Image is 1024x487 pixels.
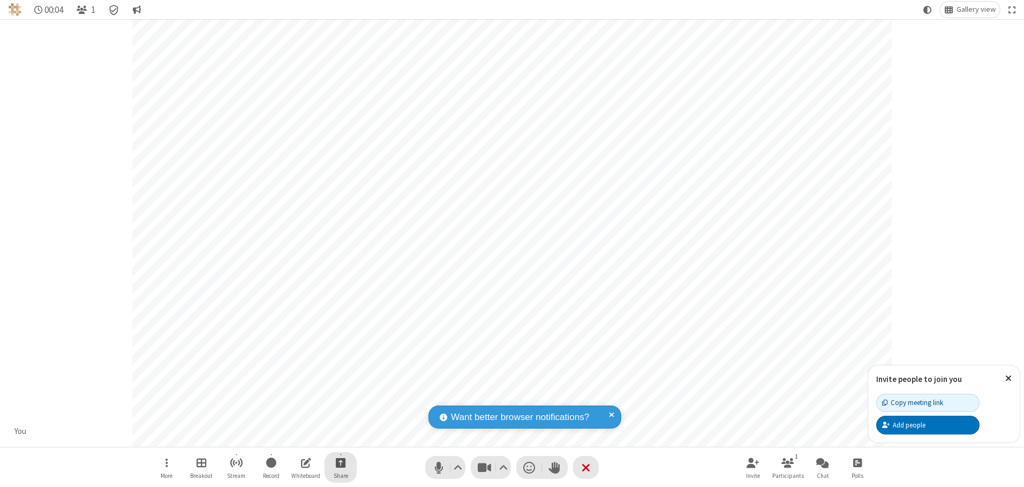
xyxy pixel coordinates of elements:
[940,2,1000,18] button: Change layout
[997,365,1020,392] button: Close popover
[737,452,769,483] button: Invite participants (Alt+I)
[841,452,874,483] button: Open poll
[227,473,245,479] span: Stream
[882,398,943,408] div: Copy meeting link
[220,452,252,483] button: Start streaming
[290,452,322,483] button: Open shared whiteboard
[919,2,936,18] button: Using system theme
[9,3,21,16] img: QA Selenium DO NOT DELETE OR CHANGE
[516,456,542,479] button: Send a reaction
[772,473,804,479] span: Participants
[91,5,95,15] span: 1
[72,2,100,18] button: Open participant list
[573,456,599,479] button: End or leave meeting
[876,374,962,384] label: Invite people to join you
[746,473,760,479] span: Invite
[792,452,801,461] div: 1
[161,473,172,479] span: More
[542,456,568,479] button: Raise hand
[30,2,68,18] div: Timer
[425,456,465,479] button: Mute (Alt+A)
[128,2,145,18] button: Conversation
[876,416,980,434] button: Add people
[772,452,804,483] button: Open participant list
[334,473,348,479] span: Share
[496,456,511,479] button: Video setting
[817,473,829,479] span: Chat
[104,2,124,18] div: Meeting details Encryption enabled
[185,452,217,483] button: Manage Breakout Rooms
[957,5,996,14] span: Gallery view
[852,473,863,479] span: Polls
[451,456,465,479] button: Audio settings
[1004,2,1020,18] button: Fullscreen
[255,452,287,483] button: Start recording
[451,410,589,424] span: Want better browser notifications?
[876,394,980,412] button: Copy meeting link
[263,473,280,479] span: Record
[325,452,357,483] button: Start sharing
[190,473,213,479] span: Breakout
[150,452,183,483] button: Open menu
[291,473,320,479] span: Whiteboard
[471,456,511,479] button: Stop video (Alt+V)
[807,452,839,483] button: Open chat
[11,425,31,438] div: You
[44,5,63,15] span: 00:04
